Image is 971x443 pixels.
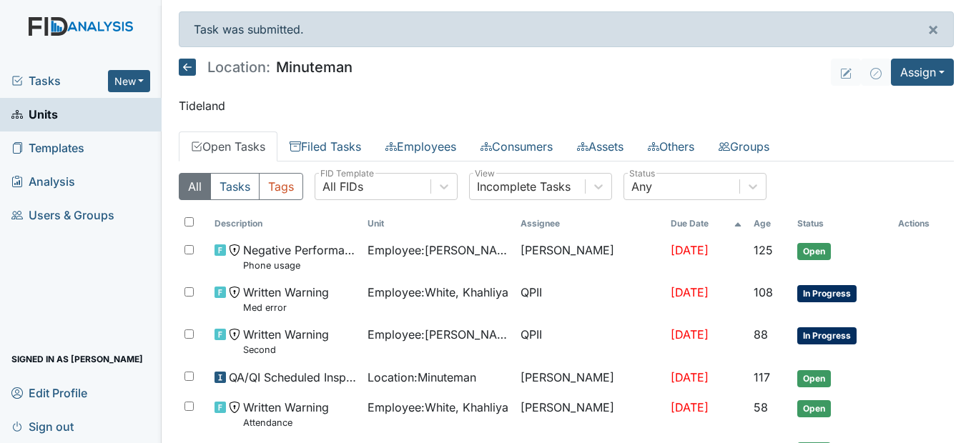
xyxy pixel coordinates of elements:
[210,173,260,200] button: Tasks
[243,242,356,272] span: Negative Performance Review Phone usage
[671,370,709,384] span: [DATE]
[368,399,508,416] span: Employee : White, Khahliya
[11,104,58,126] span: Units
[108,70,151,92] button: New
[515,278,665,320] td: QPII
[11,137,84,159] span: Templates
[477,178,571,195] div: Incomplete Tasks
[665,211,748,236] th: Toggle SortBy
[797,243,831,260] span: Open
[243,284,329,314] span: Written Warning Med error
[797,285,857,302] span: In Progress
[184,217,194,227] input: Toggle All Rows Selected
[754,370,770,384] span: 117
[179,11,954,47] div: Task was submitted.
[243,259,356,272] small: Phone usage
[229,369,356,386] span: QA/QI Scheduled Inspection
[515,236,665,278] td: [PERSON_NAME]
[468,131,565,161] a: Consumers
[11,204,114,227] span: Users & Groups
[259,173,303,200] button: Tags
[243,399,329,429] span: Written Warning Attendance
[671,327,709,342] span: [DATE]
[754,400,768,414] span: 58
[179,97,954,114] p: Tideland
[913,12,953,46] button: ×
[11,171,75,193] span: Analysis
[565,131,636,161] a: Assets
[515,320,665,362] td: QPII
[243,416,329,429] small: Attendance
[515,211,665,236] th: Assignee
[797,327,857,344] span: In Progress
[179,173,211,200] button: All
[754,327,768,342] span: 88
[748,211,792,236] th: Toggle SortBy
[671,285,709,299] span: [DATE]
[368,326,509,343] span: Employee : [PERSON_NAME][GEOGRAPHIC_DATA]
[373,131,468,161] a: Employees
[754,243,773,257] span: 125
[797,400,831,417] span: Open
[243,326,329,357] span: Written Warning Second
[792,211,892,236] th: Toggle SortBy
[207,60,270,74] span: Location:
[11,72,108,89] a: Tasks
[671,243,709,257] span: [DATE]
[11,348,143,370] span: Signed in as [PERSON_NAME]
[179,131,277,161] a: Open Tasks
[754,285,773,299] span: 108
[368,284,508,301] span: Employee : White, Khahliya
[277,131,373,161] a: Filed Tasks
[11,415,74,437] span: Sign out
[243,343,329,357] small: Second
[179,59,353,76] h5: Minuteman
[322,178,363,195] div: All FIDs
[362,211,515,236] th: Toggle SortBy
[631,178,652,195] div: Any
[891,59,954,86] button: Assign
[927,19,939,39] span: ×
[243,301,329,314] small: Med error
[515,363,665,393] td: [PERSON_NAME]
[671,400,709,414] span: [DATE]
[515,393,665,435] td: [PERSON_NAME]
[11,382,87,404] span: Edit Profile
[706,131,782,161] a: Groups
[209,211,362,236] th: Toggle SortBy
[797,370,831,387] span: Open
[368,369,476,386] span: Location : Minuteman
[368,242,509,259] span: Employee : [PERSON_NAME][GEOGRAPHIC_DATA]
[179,173,303,200] div: Type filter
[892,211,954,236] th: Actions
[636,131,706,161] a: Others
